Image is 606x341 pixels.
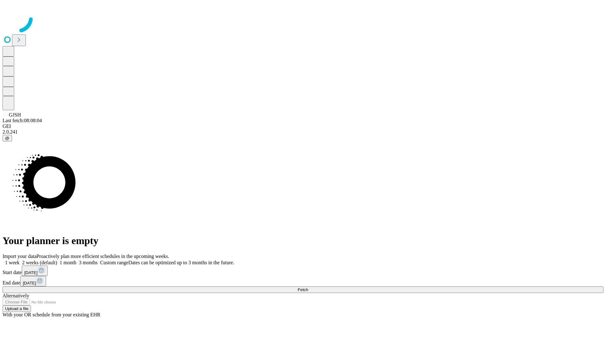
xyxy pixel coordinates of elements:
[9,112,21,117] span: GJSH
[3,235,603,247] h1: Your planner is empty
[3,286,603,293] button: Fetch
[5,136,9,141] span: @
[79,260,98,265] span: 3 months
[3,123,603,129] div: GEI
[3,266,603,276] div: Start date
[3,293,29,298] span: Alternatively
[128,260,234,265] span: Dates can be optimized up to 3 months in the future.
[5,260,20,265] span: 1 week
[37,254,169,259] span: Proactively plan more efficient schedules in the upcoming weeks.
[60,260,76,265] span: 1 month
[22,260,57,265] span: 2 weeks (default)
[3,135,12,141] button: @
[3,312,100,317] span: With your OR schedule from your existing EHR
[3,254,37,259] span: Import your data
[3,276,603,286] div: End date
[3,305,31,312] button: Upload a file
[20,276,46,286] button: [DATE]
[298,287,308,292] span: Fetch
[100,260,128,265] span: Custom range
[3,118,42,123] span: Last fetch: 08:08:04
[22,266,48,276] button: [DATE]
[24,270,38,275] span: [DATE]
[3,129,603,135] div: 2.0.241
[23,281,36,285] span: [DATE]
